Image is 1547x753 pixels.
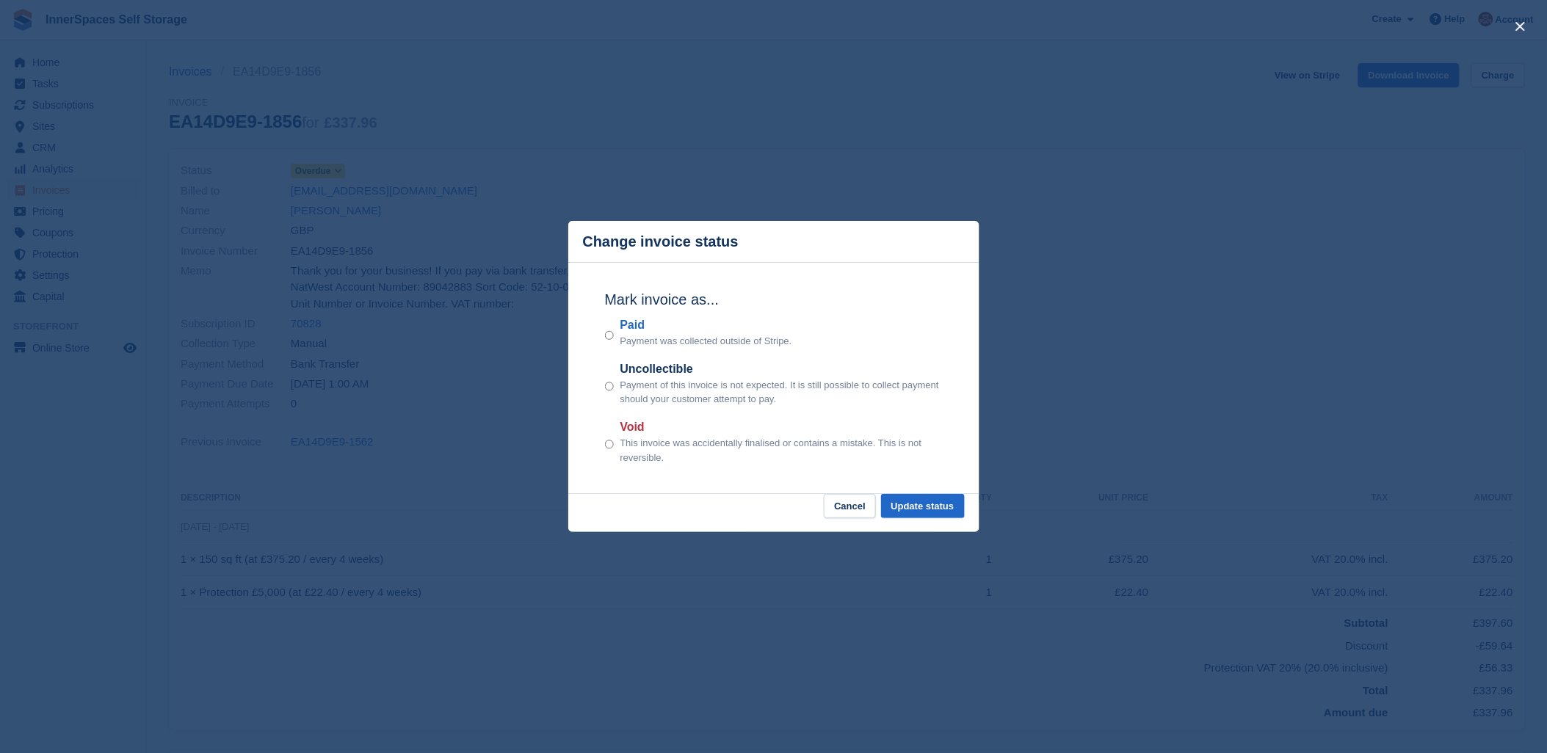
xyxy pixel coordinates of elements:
label: Void [620,418,942,436]
button: Cancel [824,494,876,518]
label: Uncollectible [620,360,942,378]
label: Paid [620,316,791,334]
p: This invoice was accidentally finalised or contains a mistake. This is not reversible. [620,436,942,465]
button: close [1509,15,1532,38]
button: Update status [881,494,965,518]
p: Payment was collected outside of Stripe. [620,334,791,349]
h2: Mark invoice as... [605,288,943,310]
p: Payment of this invoice is not expected. It is still possible to collect payment should your cust... [620,378,942,407]
p: Change invoice status [583,233,739,250]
